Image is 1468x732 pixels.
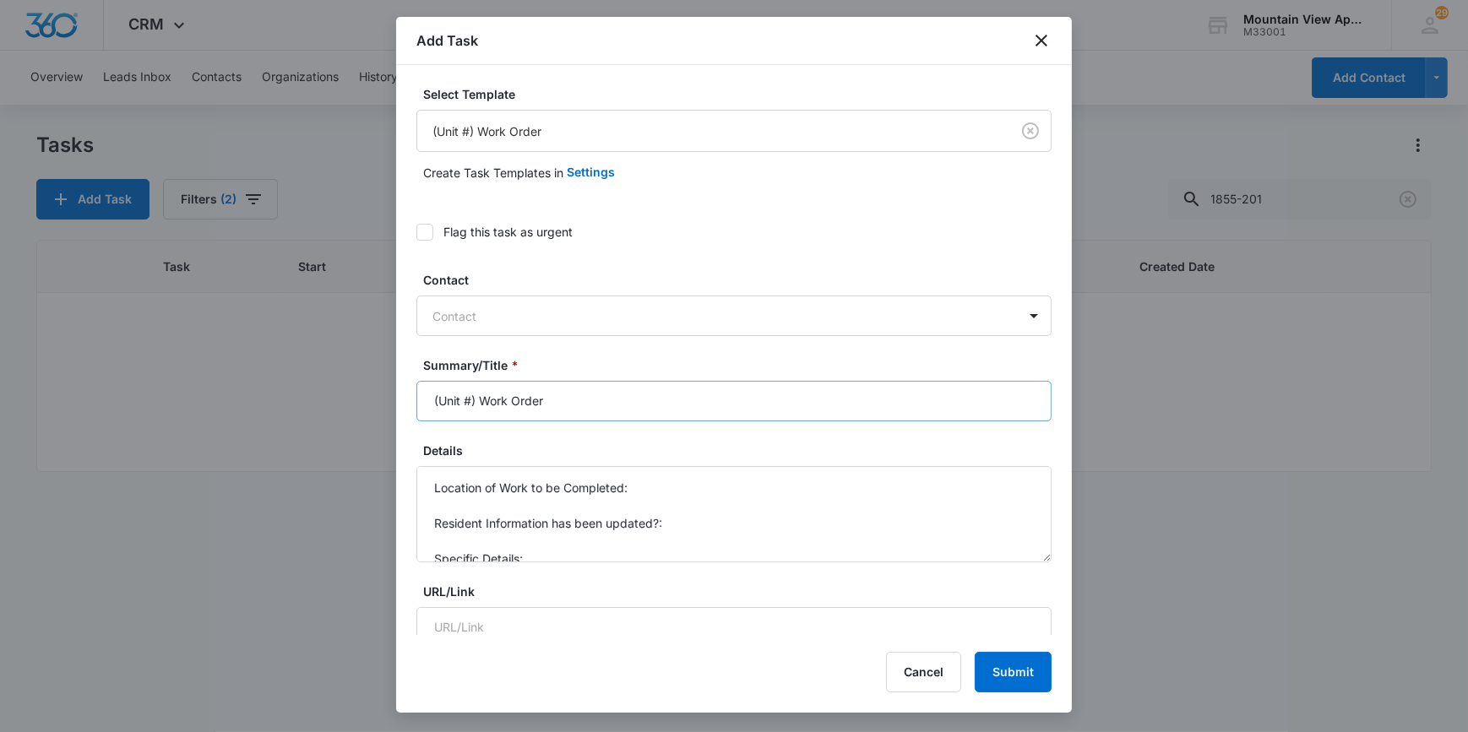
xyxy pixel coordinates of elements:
input: Summary/Title [416,381,1052,421]
button: close [1031,30,1052,51]
label: Details [423,442,1058,459]
p: Create Task Templates in [423,164,563,182]
input: URL/Link [416,607,1052,648]
h1: Add Task [416,30,478,51]
button: Cancel [886,652,961,692]
button: Settings [567,152,615,192]
div: Flag this task as urgent [443,223,573,241]
button: Submit [975,652,1052,692]
label: Contact [423,271,1058,289]
button: Clear [1017,117,1044,144]
label: URL/Link [423,583,1058,600]
label: Select Template [423,85,1058,103]
textarea: Location of Work to be Completed: Resident Information has been updated?: Specific Details: [416,466,1052,562]
label: Summary/Title [423,356,1058,374]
